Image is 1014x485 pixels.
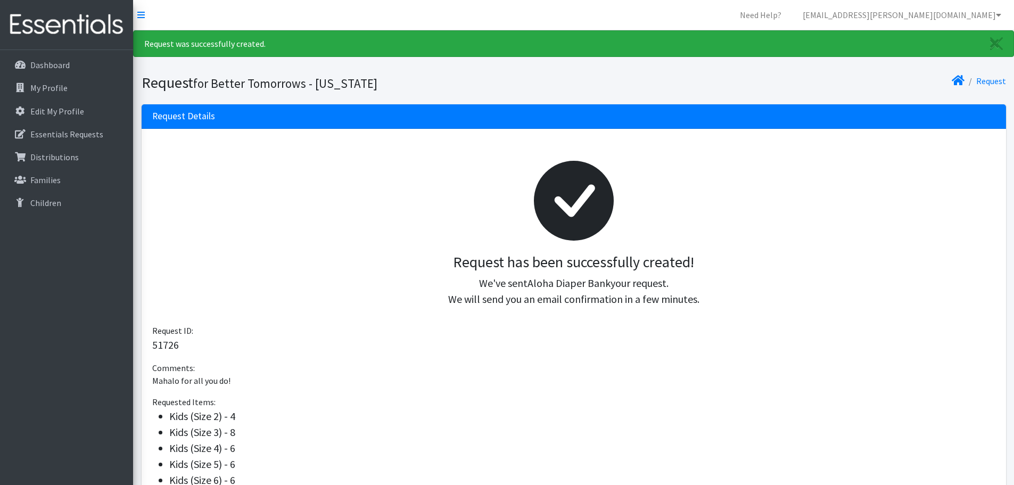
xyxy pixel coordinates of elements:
[30,83,68,93] p: My Profile
[169,456,995,472] li: Kids (Size 5) - 6
[976,76,1006,86] a: Request
[30,175,61,185] p: Families
[133,30,1014,57] div: Request was successfully created.
[4,169,129,191] a: Families
[152,374,995,387] p: Mahalo for all you do!
[30,129,103,139] p: Essentials Requests
[4,192,129,213] a: Children
[527,276,611,290] span: Aloha Diaper Bank
[161,275,987,307] p: We've sent your request. We will send you an email confirmation in a few minutes.
[152,363,195,373] span: Comments:
[4,77,129,98] a: My Profile
[169,440,995,456] li: Kids (Size 4) - 6
[169,408,995,424] li: Kids (Size 2) - 4
[30,60,70,70] p: Dashboard
[142,73,570,92] h1: Request
[152,397,216,407] span: Requested Items:
[4,54,129,76] a: Dashboard
[4,7,129,43] img: HumanEssentials
[4,101,129,122] a: Edit My Profile
[30,198,61,208] p: Children
[152,111,215,122] h3: Request Details
[794,4,1010,26] a: [EMAIL_ADDRESS][PERSON_NAME][DOMAIN_NAME]
[193,76,377,91] small: for Better Tomorrows - [US_STATE]
[979,31,1013,56] a: Close
[30,152,79,162] p: Distributions
[30,106,84,117] p: Edit My Profile
[152,325,193,336] span: Request ID:
[152,337,995,353] p: 51726
[161,253,987,272] h3: Request has been successfully created!
[731,4,790,26] a: Need Help?
[169,424,995,440] li: Kids (Size 3) - 8
[4,146,129,168] a: Distributions
[4,124,129,145] a: Essentials Requests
